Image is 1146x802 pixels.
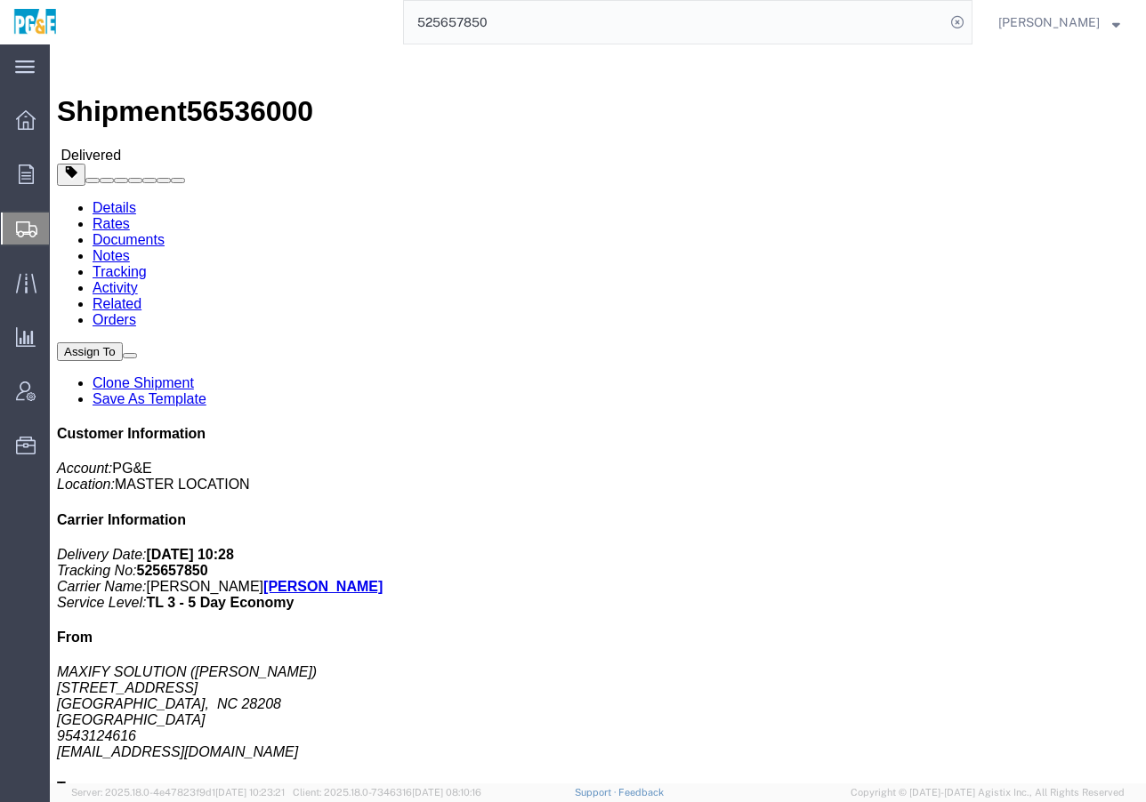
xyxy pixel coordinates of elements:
[851,785,1125,800] span: Copyright © [DATE]-[DATE] Agistix Inc., All Rights Reserved
[575,787,619,798] a: Support
[12,9,58,36] img: logo
[997,12,1121,33] button: [PERSON_NAME]
[71,787,285,798] span: Server: 2025.18.0-4e47823f9d1
[618,787,664,798] a: Feedback
[412,787,481,798] span: [DATE] 08:10:16
[404,1,945,44] input: Search for shipment number, reference number
[215,787,285,798] span: [DATE] 10:23:21
[293,787,481,798] span: Client: 2025.18.0-7346316
[50,44,1146,783] iframe: FS Legacy Container
[998,12,1100,32] span: Wendy Hetrick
